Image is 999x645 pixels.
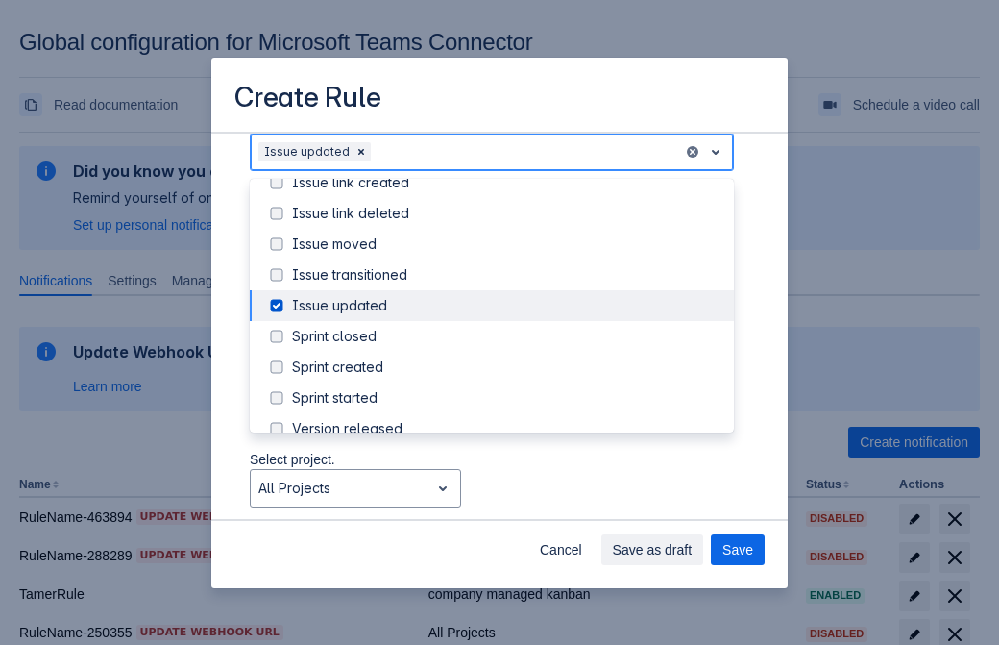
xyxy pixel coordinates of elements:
button: Cancel [528,534,594,565]
div: Version released [292,419,722,438]
div: Issue transitioned [292,265,722,285]
div: Scrollable content [211,132,788,521]
p: Select issue priorities. [499,517,711,536]
div: Remove Issue updated [352,142,371,161]
div: Issue link created [292,173,722,192]
div: Sprint created [292,358,722,377]
span: Cancel [540,534,582,565]
p: Select project. [250,450,461,469]
button: Save [711,534,765,565]
span: Save as draft [613,534,693,565]
p: Select issue types. [250,517,461,536]
div: Issue link deleted [292,204,722,223]
span: Clear [353,144,369,160]
span: Save [722,534,753,565]
div: Sprint closed [292,327,722,346]
h3: Create Rule [234,81,381,118]
span: open [431,477,454,500]
div: Sprint started [292,388,722,408]
button: Save as draft [601,534,704,565]
div: Issue updated [292,296,722,315]
div: Issue updated [258,142,352,161]
span: open [704,140,727,163]
div: Issue moved [292,235,722,254]
button: clear [685,144,700,160]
